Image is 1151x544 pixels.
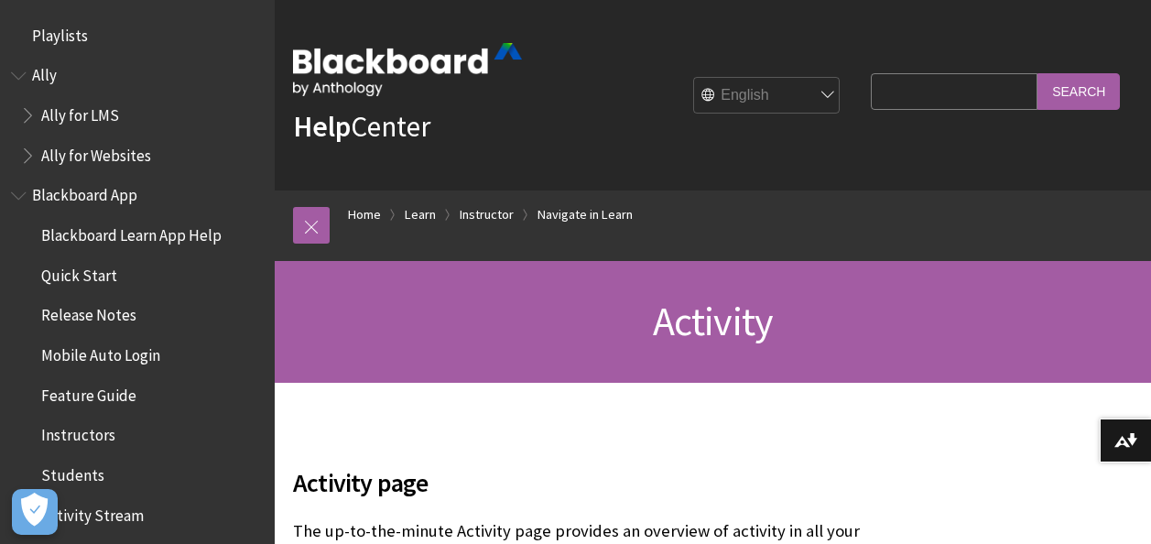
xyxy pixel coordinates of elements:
button: Open Preferences [12,489,58,535]
span: Feature Guide [41,380,136,405]
a: Navigate in Learn [537,203,633,226]
span: Playlists [32,20,88,45]
span: Instructors [41,420,115,445]
span: Ally [32,60,57,85]
select: Site Language Selector [694,78,841,114]
span: Activity page [293,463,862,502]
span: Blackboard Learn App Help [41,220,222,245]
span: Activity [653,296,774,346]
img: Blackboard by Anthology [293,43,522,96]
span: Students [41,460,104,484]
span: Blackboard App [32,180,137,205]
span: Release Notes [41,300,136,325]
span: Ally for Websites [41,140,151,165]
span: Activity Stream [41,500,144,525]
a: Home [348,203,381,226]
a: HelpCenter [293,108,430,145]
span: Ally for LMS [41,100,119,125]
nav: Book outline for Anthology Ally Help [11,60,264,171]
nav: Book outline for Playlists [11,20,264,51]
strong: Help [293,108,351,145]
a: Learn [405,203,436,226]
span: Quick Start [41,260,117,285]
a: Instructor [460,203,514,226]
input: Search [1037,73,1120,109]
span: Mobile Auto Login [41,340,160,364]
